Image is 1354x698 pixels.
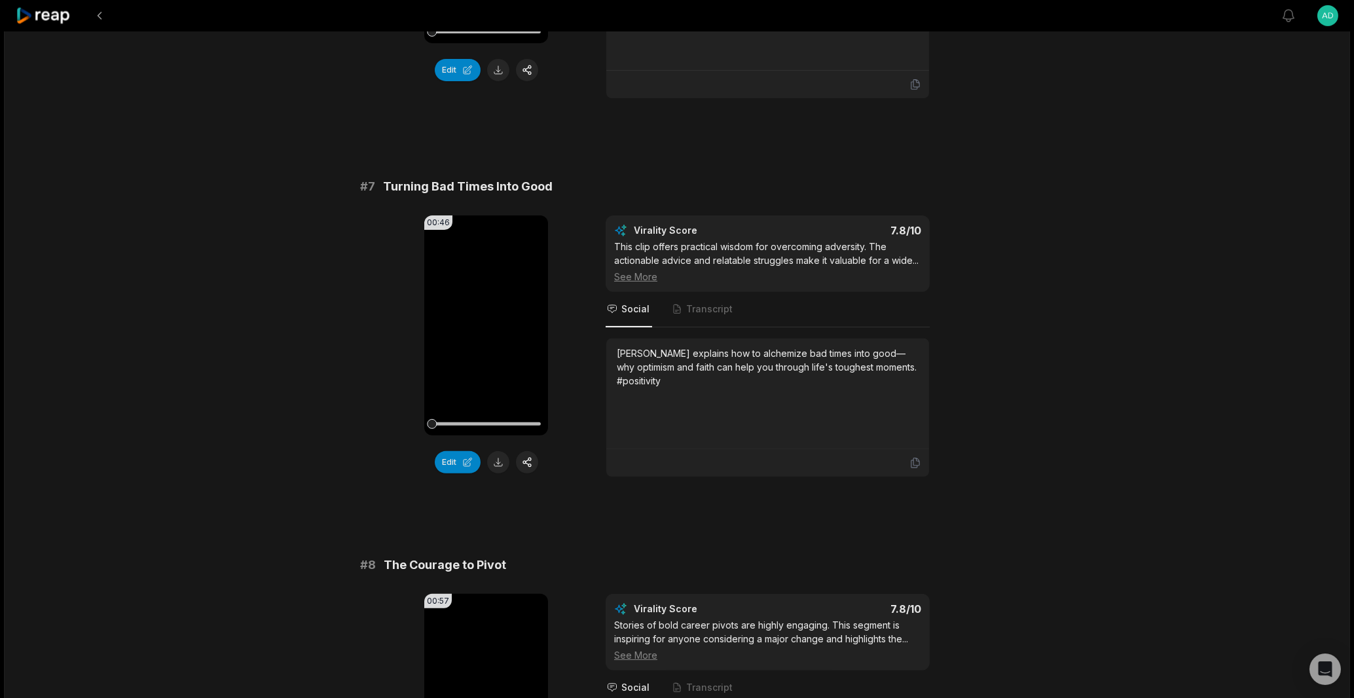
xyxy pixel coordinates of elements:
div: Virality Score [634,224,775,237]
button: Edit [435,451,481,473]
button: Edit [435,59,481,81]
div: 7.8 /10 [781,602,922,615]
div: See More [614,648,921,662]
div: [PERSON_NAME] explains how to alchemize bad times into good—why optimism and faith can help you t... [617,346,919,388]
div: Open Intercom Messenger [1309,653,1341,685]
span: Turning Bad Times Into Good [383,177,553,196]
div: 7.8 /10 [781,224,922,237]
span: Social [621,303,650,316]
span: Social [621,681,650,694]
span: Transcript [686,681,733,694]
span: # 7 [360,177,375,196]
div: See More [614,270,921,284]
span: The Courage to Pivot [384,556,506,574]
div: Virality Score [634,602,775,615]
span: Transcript [686,303,733,316]
nav: Tabs [606,292,930,327]
video: Your browser does not support mp4 format. [424,215,548,435]
div: This clip offers practical wisdom for overcoming adversity. The actionable advice and relatable s... [614,240,921,284]
div: Stories of bold career pivots are highly engaging. This segment is inspiring for anyone consideri... [614,618,921,662]
span: # 8 [360,556,376,574]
